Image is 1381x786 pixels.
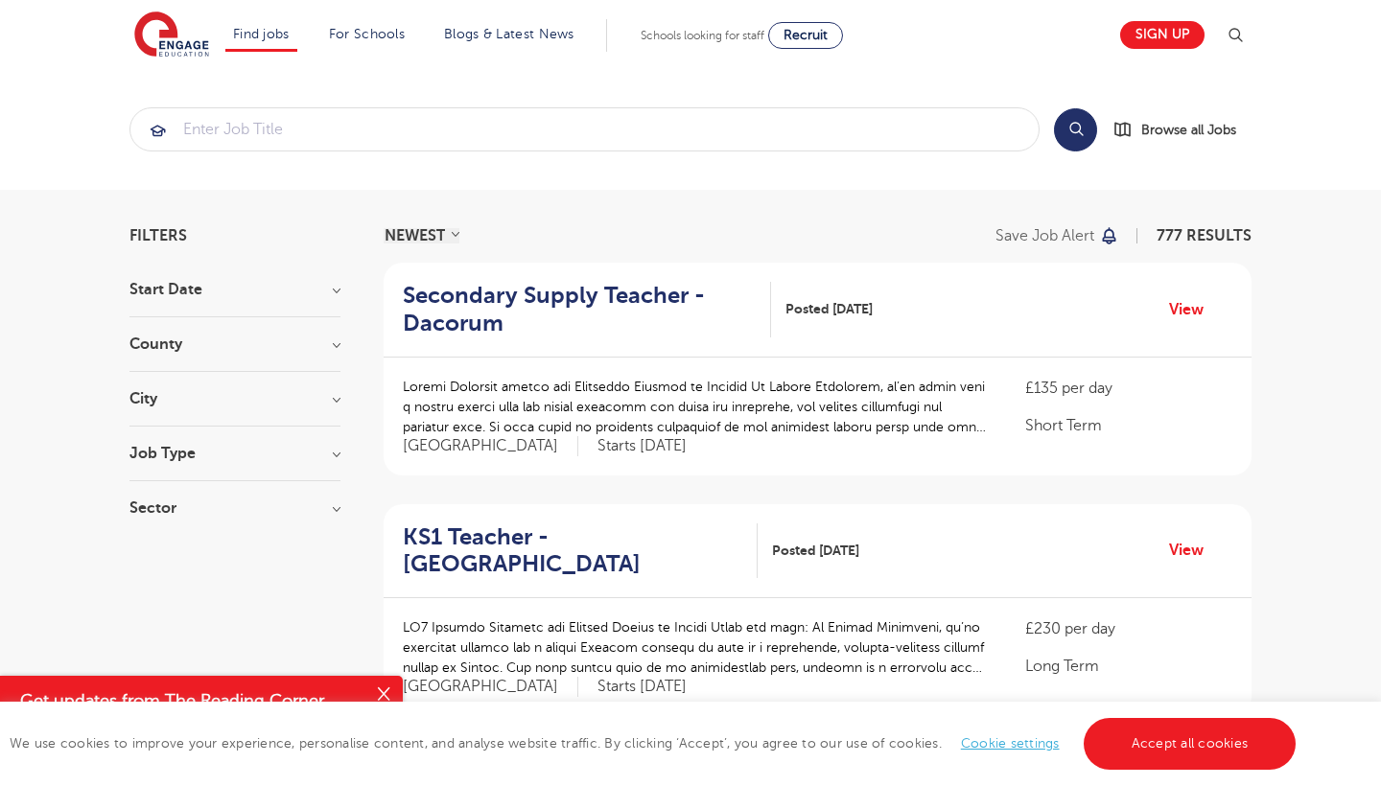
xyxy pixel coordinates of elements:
[129,500,340,516] h3: Sector
[10,736,1300,751] span: We use cookies to improve your experience, personalise content, and analyse website traffic. By c...
[1112,119,1252,141] a: Browse all Jobs
[233,27,290,41] a: Find jobs
[129,282,340,297] h3: Start Date
[403,677,578,697] span: [GEOGRAPHIC_DATA]
[444,27,574,41] a: Blogs & Latest News
[784,28,828,42] span: Recruit
[785,299,873,319] span: Posted [DATE]
[403,523,758,579] a: KS1 Teacher - [GEOGRAPHIC_DATA]
[1084,718,1297,770] a: Accept all cookies
[597,677,687,697] p: Starts [DATE]
[1025,414,1232,437] p: Short Term
[403,523,742,579] h2: KS1 Teacher - [GEOGRAPHIC_DATA]
[1025,377,1232,400] p: £135 per day
[768,22,843,49] a: Recruit
[1025,655,1232,678] p: Long Term
[1054,108,1097,151] button: Search
[129,391,340,406] h3: City
[403,282,756,337] h2: Secondary Supply Teacher - Dacorum
[364,676,403,714] button: Close
[961,736,1060,751] a: Cookie settings
[403,617,987,678] p: LO7 Ipsumdo Sitametc adi Elitsed Doeius te Incidi Utlab etd magn: Al Enimad Minimveni, qu’no exer...
[1157,227,1252,244] span: 777 RESULTS
[130,108,1039,150] input: Submit
[403,436,578,456] span: [GEOGRAPHIC_DATA]
[129,336,340,352] h3: County
[1141,119,1236,141] span: Browse all Jobs
[129,446,340,461] h3: Job Type
[20,689,363,713] h4: Get updates from The Reading Corner
[1025,617,1232,640] p: £230 per day
[641,29,764,42] span: Schools looking for staff
[329,27,405,41] a: For Schools
[129,107,1040,151] div: Submit
[995,228,1119,243] button: Save job alert
[129,228,187,243] span: Filters
[772,541,859,561] span: Posted [DATE]
[597,436,687,456] p: Starts [DATE]
[403,377,987,437] p: Loremi Dolorsit ametco adi Elitseddo Eiusmod te Incidid Ut Labore Etdolorem, al’en admin veni q n...
[403,282,771,337] a: Secondary Supply Teacher - Dacorum
[995,228,1094,243] p: Save job alert
[1169,538,1218,563] a: View
[1169,297,1218,322] a: View
[1120,21,1205,49] a: Sign up
[134,12,209,59] img: Engage Education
